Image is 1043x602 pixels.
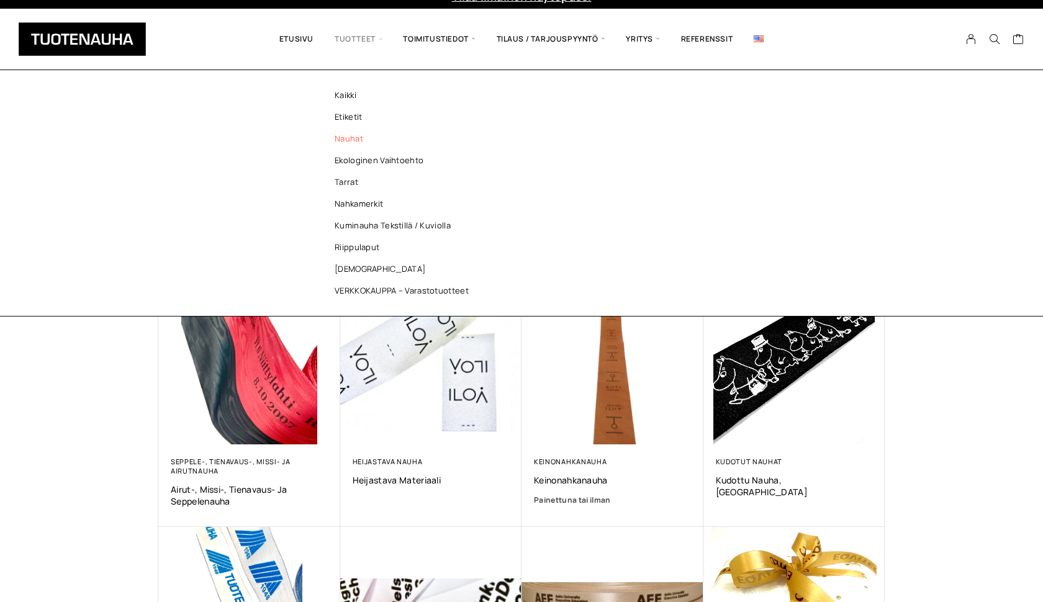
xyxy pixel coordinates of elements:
[315,128,495,150] a: Nauhat
[754,35,764,42] img: English
[171,483,328,507] a: Airut-, missi-, tienavaus- ja seppelenauha
[315,84,495,106] a: Kaikki
[269,18,324,60] a: Etusivu
[315,236,495,258] a: Riippulaput
[315,215,495,236] a: Kuminauha tekstillä / kuviolla
[315,171,495,193] a: Tarrat
[959,34,983,45] a: My Account
[534,457,607,466] a: Keinonahkanauha
[315,258,495,280] a: [DEMOGRAPHIC_DATA]
[716,474,873,498] a: Kudottu nauha, [GEOGRAPHIC_DATA]
[1013,33,1024,48] a: Cart
[534,495,611,505] strong: Painettuna tai ilman
[315,193,495,215] a: Nahkamerkit
[670,18,744,60] a: Referenssit
[534,494,691,506] a: Painettuna tai ilman
[392,18,485,60] span: Toimitustiedot
[19,22,146,56] img: Tuotenauha Oy
[353,474,510,486] a: Heijastava materiaali
[534,474,691,486] a: Keinonahkanauha
[615,18,670,60] span: Yritys
[171,457,290,475] a: Seppele-, tienavaus-, missi- ja airutnauha
[983,34,1006,45] button: Search
[486,18,616,60] span: Tilaus / Tarjouspyyntö
[315,150,495,171] a: Ekologinen vaihtoehto
[324,18,392,60] span: Tuotteet
[315,280,495,302] a: VERKKOKAUPPA – Varastotuotteet
[353,457,423,466] a: Heijastava nauha
[716,457,783,466] a: Kudotut nauhat
[315,106,495,128] a: Etiketit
